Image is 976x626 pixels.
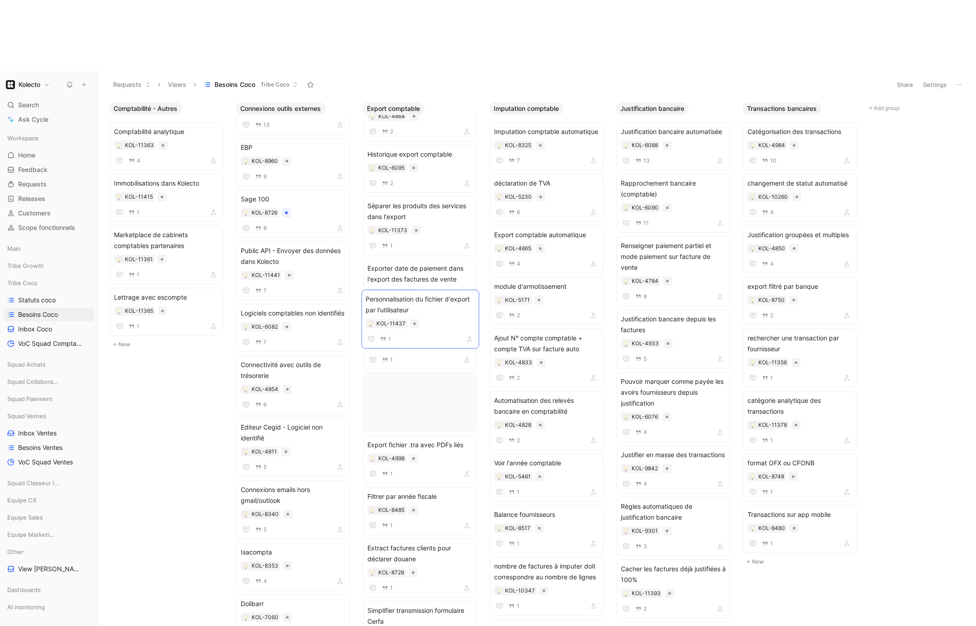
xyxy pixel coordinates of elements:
[496,195,502,200] img: 💡
[237,190,350,238] a: Sage 1008
[263,339,267,345] span: 7
[770,158,776,163] span: 10
[18,325,52,334] span: Inbox Coco
[760,259,776,269] button: 4
[758,192,788,201] div: KOL-10260
[770,210,774,215] span: 4
[490,225,603,273] a: Export comptable automatique4
[743,102,821,115] button: Transactions bancaires
[749,359,756,366] button: 💡
[7,261,44,270] span: Tribe Growth
[125,141,154,150] div: KOL-11363
[367,104,420,113] span: Export comptable
[7,360,46,369] span: Squad Achats
[380,127,395,137] button: 2
[617,236,730,306] a: Renseigner paiement partiel et mode paiement sur facture de vente8
[623,415,628,420] img: 💡
[116,308,122,314] div: 💡
[4,308,94,321] a: Besoins Coco
[758,296,785,305] div: KOL-8750
[236,102,325,115] button: Connexions outils externes
[243,324,249,330] button: 💡
[18,165,48,174] span: Feedback
[18,209,51,218] span: Customers
[4,293,94,307] a: Statuts coco
[137,272,139,277] span: 1
[4,358,94,371] div: Squad Achats
[4,192,94,205] a: Releases
[116,194,122,200] button: 💡
[632,412,658,421] div: KOL-6076
[4,392,94,408] div: Squad Paiement
[253,172,269,182] button: 9
[633,354,648,364] button: 5
[749,297,756,303] button: 💡
[261,80,289,89] span: Tribe Coco
[114,178,219,189] span: Immobilisations dans Kolecto
[621,240,726,273] span: Renseigner paiement partiel et mode paiement sur facture de vente
[505,358,532,367] div: KOL-4833
[623,143,628,148] img: 💡
[110,225,223,284] a: Marketplace de cabinets comptables partenaires1
[252,322,278,331] div: KOL-6082
[367,263,472,285] span: Exporter date de paiement dans l'export des factures de vente
[18,100,39,110] span: Search
[240,104,321,113] span: Connexions outils externes
[241,245,346,267] span: Public API - Envoyer des données dans Kolecto
[116,142,122,148] button: 💡
[760,156,778,166] button: 10
[369,113,376,119] div: 💡
[505,192,532,201] div: KOL-5230
[758,141,785,150] div: KOL-4984
[4,276,94,350] div: Tribe CocoStatuts cocoBesoins CocoInbox CocoVoC Squad Comptabilité
[4,177,94,191] a: Requests
[507,259,522,269] button: 4
[505,421,531,430] div: KOL-4828
[770,261,774,267] span: 4
[633,291,649,301] button: 8
[243,210,249,216] div: 💡
[380,178,395,188] button: 2
[127,321,141,331] button: 1
[623,279,628,284] img: 💡
[390,181,393,186] span: 2
[241,142,346,153] span: EBP
[517,158,520,163] span: 7
[252,208,277,217] div: KOL-8726
[241,308,346,319] span: Logiciels comptables non identifiés
[4,148,94,162] a: Home
[116,256,122,263] div: 💡
[243,386,249,392] button: 💡
[237,418,350,477] a: Editeur Cegid - Logiciel non identifié5
[517,313,520,318] span: 2
[243,273,248,278] img: 💡
[4,392,94,406] div: Squad Paiement
[19,81,40,89] h1: Kolecto
[263,174,267,179] span: 9
[237,138,350,186] a: EBP9
[749,142,756,148] div: 💡
[494,395,599,417] span: Automatisation des relevés bancaire en comptabilité
[18,114,48,125] span: Ask Cycle
[370,228,375,234] img: 💡
[747,281,852,292] span: export filtré par banque
[490,174,603,222] a: déclaration de TVA6
[919,78,951,91] button: Settings
[749,245,756,252] button: 💡
[105,98,232,354] div: Comptabilité - AutresNew
[496,245,502,252] div: 💡
[496,297,502,303] button: 💡
[643,356,647,362] span: 5
[127,207,141,217] button: 1
[378,226,407,235] div: KOL-11373
[263,288,267,293] span: 7
[621,126,726,137] span: Justification bancaire automatisée
[760,207,776,217] button: 4
[243,210,248,216] img: 💡
[490,391,603,450] a: Automatisation des relevés bancaire en comptabilité2
[490,329,603,387] a: Ajout N° compte comptable + compte TVA sur facture auto2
